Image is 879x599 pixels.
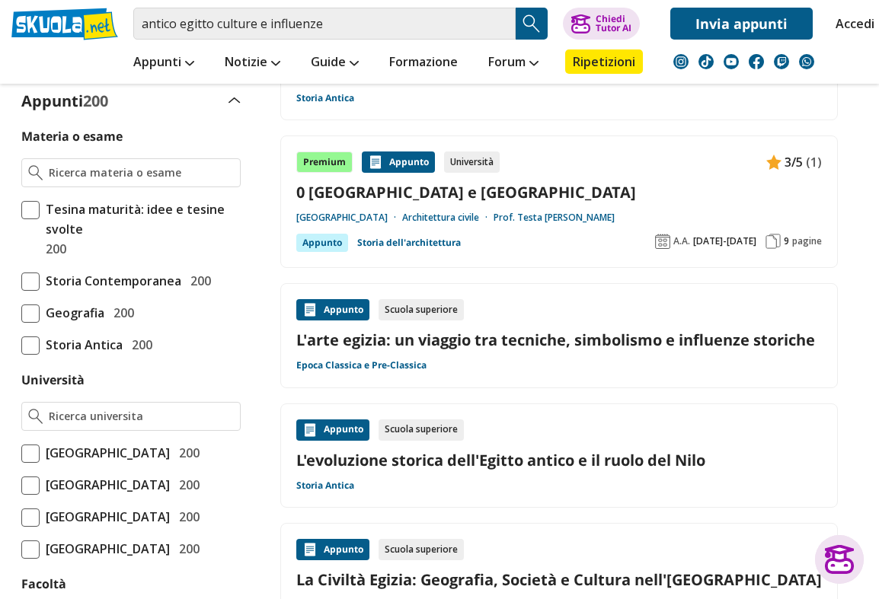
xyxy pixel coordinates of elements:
a: Notizie [221,49,284,77]
span: 200 [126,335,152,355]
img: Appunti contenuto [766,155,782,170]
span: 200 [83,91,108,111]
label: Università [21,371,85,388]
label: Facoltà [21,575,66,592]
span: 200 [173,443,200,463]
a: Forum [484,49,542,77]
img: Appunti contenuto [302,302,318,317]
label: Materia o esame [21,128,123,145]
img: Cerca appunti, riassunti o versioni [520,12,543,35]
img: WhatsApp [799,54,814,69]
img: Appunti contenuto [302,422,318,438]
span: 9 [784,235,789,247]
span: [GEOGRAPHIC_DATA] [40,507,170,527]
a: Storia Antica [296,92,354,104]
span: Tesina maturità: idee e tesine svolte [40,199,241,239]
span: A.A. [673,235,690,247]
span: 200 [40,239,66,259]
a: [GEOGRAPHIC_DATA] [296,212,402,224]
img: twitch [774,54,789,69]
a: L'arte egizia: un viaggio tra tecniche, simbolismo e influenze storiche [296,330,822,350]
span: [GEOGRAPHIC_DATA] [40,443,170,463]
a: Storia dell'architettura [357,234,461,252]
a: Invia appunti [670,8,813,40]
div: Premium [296,151,353,173]
div: Appunto [296,299,369,320]
span: pagine [792,235,822,247]
div: Scuola superiore [379,299,464,320]
span: 200 [173,475,200,495]
input: Cerca appunti, riassunti o versioni [133,8,516,40]
a: Accedi [836,8,868,40]
span: [GEOGRAPHIC_DATA] [40,539,170,559]
img: tiktok [698,54,714,69]
button: ChiediTutor AI [563,8,640,40]
span: 200 [184,271,211,291]
img: Pagine [766,234,781,249]
input: Ricerca universita [49,409,234,424]
a: Appunti [129,49,198,77]
img: Ricerca materia o esame [28,165,43,180]
button: Search Button [516,8,548,40]
img: Ricerca universita [28,409,43,424]
span: Storia Antica [40,335,123,355]
a: Prof. Testa [PERSON_NAME] [494,212,615,224]
span: [GEOGRAPHIC_DATA] [40,475,170,495]
a: Epoca Classica e Pre-Classica [296,359,427,371]
img: instagram [673,54,689,69]
img: Anno accademico [655,234,670,249]
img: facebook [749,54,764,69]
div: Scuola superiore [379,419,464,441]
img: youtube [724,54,739,69]
div: Scuola superiore [379,539,464,560]
img: Apri e chiudi sezione [229,97,241,104]
input: Ricerca materia o esame [49,165,234,180]
span: Geografia [40,303,104,323]
div: Appunto [296,234,348,252]
span: 200 [107,303,134,323]
div: Università [444,151,500,173]
span: [DATE]-[DATE] [693,235,756,247]
label: Appunti [21,91,108,111]
img: Appunti contenuto [302,542,318,557]
a: 0 [GEOGRAPHIC_DATA] e [GEOGRAPHIC_DATA] [296,182,822,202]
span: 200 [173,539,200,559]
a: L'evoluzione storica dell'Egitto antico e il ruolo del Nilo [296,450,822,470]
div: Chiedi Tutor AI [596,14,631,33]
a: Storia Antica [296,480,354,492]
img: Appunti contenuto [368,155,383,170]
a: La Civiltà Egizia: Geografia, Società e Cultura nell'[GEOGRAPHIC_DATA] [296,569,822,590]
div: Appunto [362,151,435,173]
a: Architettura civile [402,212,494,224]
span: 3/5 [785,152,803,172]
a: Ripetizioni [565,49,643,74]
a: Formazione [385,49,462,77]
span: 200 [173,507,200,527]
a: Guide [307,49,363,77]
span: Storia Contemporanea [40,271,181,291]
div: Appunto [296,419,369,441]
div: Appunto [296,539,369,560]
span: (1) [806,152,822,172]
